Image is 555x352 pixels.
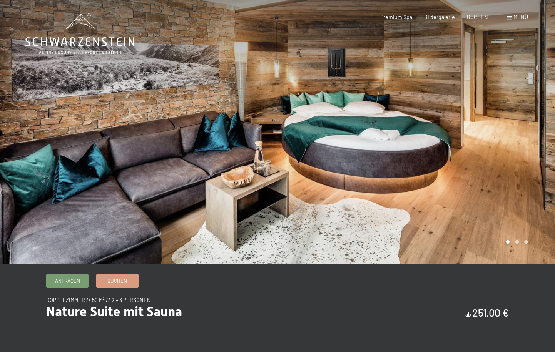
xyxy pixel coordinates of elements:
[46,297,151,303] span: Doppelzimmer // 50 m² // 2 - 3 Personen
[46,304,182,319] span: Nature Suite mit Sauna
[472,306,509,319] b: 251,00 €
[513,14,528,20] span: Menü
[97,274,138,287] a: Buchen
[380,14,412,20] a: Premium Spa
[467,14,488,20] a: BUCHEN
[107,277,127,284] span: Buchen
[47,274,88,287] a: Anfragen
[465,311,471,318] span: ab
[55,277,80,284] span: Anfragen
[424,14,455,20] a: Bildergalerie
